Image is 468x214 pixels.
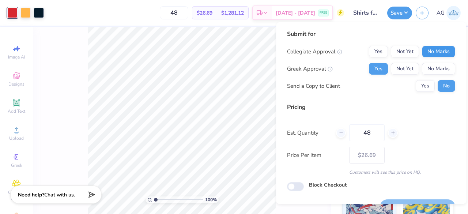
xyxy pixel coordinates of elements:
span: $1,281.12 [221,9,244,17]
button: Not Yet [391,46,419,57]
input: – – [160,6,188,19]
div: Send a Copy to Client [287,82,340,90]
span: [DATE] - [DATE] [276,9,315,17]
label: Price Per Item [287,151,344,159]
button: Not Yet [391,63,419,75]
input: – – [349,124,385,141]
span: $26.69 [197,9,212,17]
span: FREE [320,10,327,15]
strong: Need help? [18,191,44,198]
span: Upload [9,135,24,141]
span: Add Text [8,108,25,114]
div: Pricing [287,103,455,112]
a: AG [437,6,461,20]
button: Yes [369,63,388,75]
button: Yes [416,80,435,92]
input: Untitled Design [348,5,384,20]
span: Chat with us. [44,191,75,198]
span: Image AI [8,54,25,60]
span: AG [437,9,445,17]
span: Clipart & logos [4,189,29,201]
button: No Marks [422,63,455,75]
button: Save [387,7,412,19]
label: Est. Quantity [287,128,331,137]
button: Yes [369,46,388,57]
div: Submit for [287,30,455,38]
div: Collegiate Approval [287,47,342,56]
div: Greek Approval [287,64,333,73]
span: Designs [8,81,24,87]
div: Customers will see this price on HQ. [287,169,455,176]
img: Akshika Gurao [446,6,461,20]
span: Greek [11,162,22,168]
button: No [438,80,455,92]
label: Block Checkout [309,181,347,189]
button: No Marks [422,46,455,57]
span: 100 % [205,196,217,203]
